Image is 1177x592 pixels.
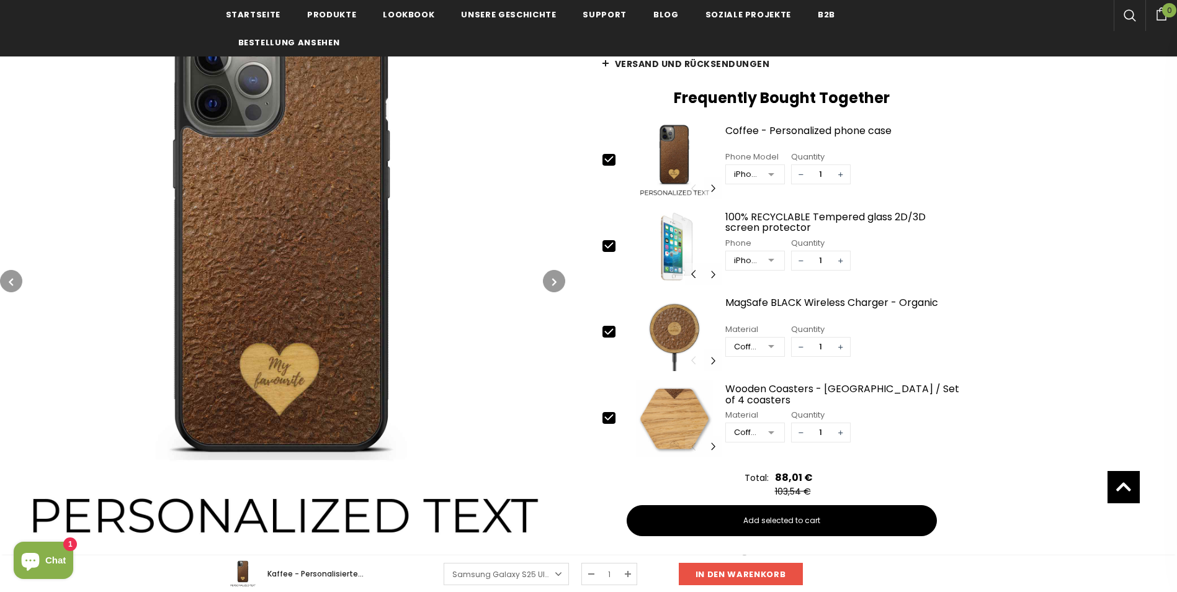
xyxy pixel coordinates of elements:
[831,251,850,270] span: +
[10,542,77,582] inbox-online-store-chat: Shopify online store chat
[734,341,759,353] div: Coffee + Tanganica Wood
[383,9,434,20] span: Lookbook
[627,294,722,371] img: MagSafe BLACK Wireless Charger - Organic image 0
[792,423,810,442] span: −
[1162,3,1176,17] span: 0
[627,505,937,536] button: Add selected to cart
[1145,6,1177,20] a: 0
[775,485,816,498] div: 103,54 €
[679,563,803,585] input: In den Warenkorb
[461,9,556,20] span: Unsere Geschichte
[627,380,722,457] img: Wooden Coasters - Oak / Set of 4 coasters image 0
[602,45,961,83] a: Versand und Rücksendungen
[751,552,822,565] a: We run on PickyStory
[791,237,851,249] div: Quantity
[705,9,791,20] span: Soziale Projekte
[734,426,759,439] div: Coffee
[627,209,722,285] img: Screen Protector iPhone SE 2
[583,9,627,20] span: Support
[831,423,850,442] span: +
[791,151,851,163] div: Quantity
[791,323,851,336] div: Quantity
[745,472,769,484] div: Total:
[725,323,785,336] div: Material
[792,338,810,356] span: −
[653,9,679,20] span: Blog
[792,165,810,184] span: −
[444,563,569,585] a: Samsung Galaxy S25 Ultra -€ 38.90EUR
[226,9,281,20] span: Startseite
[627,122,722,199] img: Coffee - Personalized phone case image 0
[741,555,748,562] img: picky story
[734,254,759,267] div: iPhone 6/6S/7/8/SE2/SE3
[307,9,356,20] span: Produkte
[831,338,850,356] span: +
[775,470,813,485] div: 88,01 €
[725,212,961,233] a: 100% RECYCLABLE Tempered glass 2D/3D screen protector
[725,125,961,147] a: Coffee - Personalized phone case
[831,165,850,184] span: +
[725,409,785,421] div: Material
[725,297,961,319] a: MagSafe BLACK Wireless Charger - Organic
[725,237,785,249] div: Phone
[734,168,759,181] div: iPhone 11 PRO MAX
[791,409,851,421] div: Quantity
[238,37,340,48] span: Bestellung ansehen
[615,58,770,70] span: Versand und Rücksendungen
[818,9,835,20] span: B2B
[792,251,810,270] span: −
[725,151,785,163] div: Phone Model
[602,89,961,107] h2: Frequently Bought Together
[725,383,961,405] a: Wooden Coasters - [GEOGRAPHIC_DATA] / Set of 4 coasters
[743,515,820,526] span: Add selected to cart
[238,28,340,56] a: Bestellung ansehen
